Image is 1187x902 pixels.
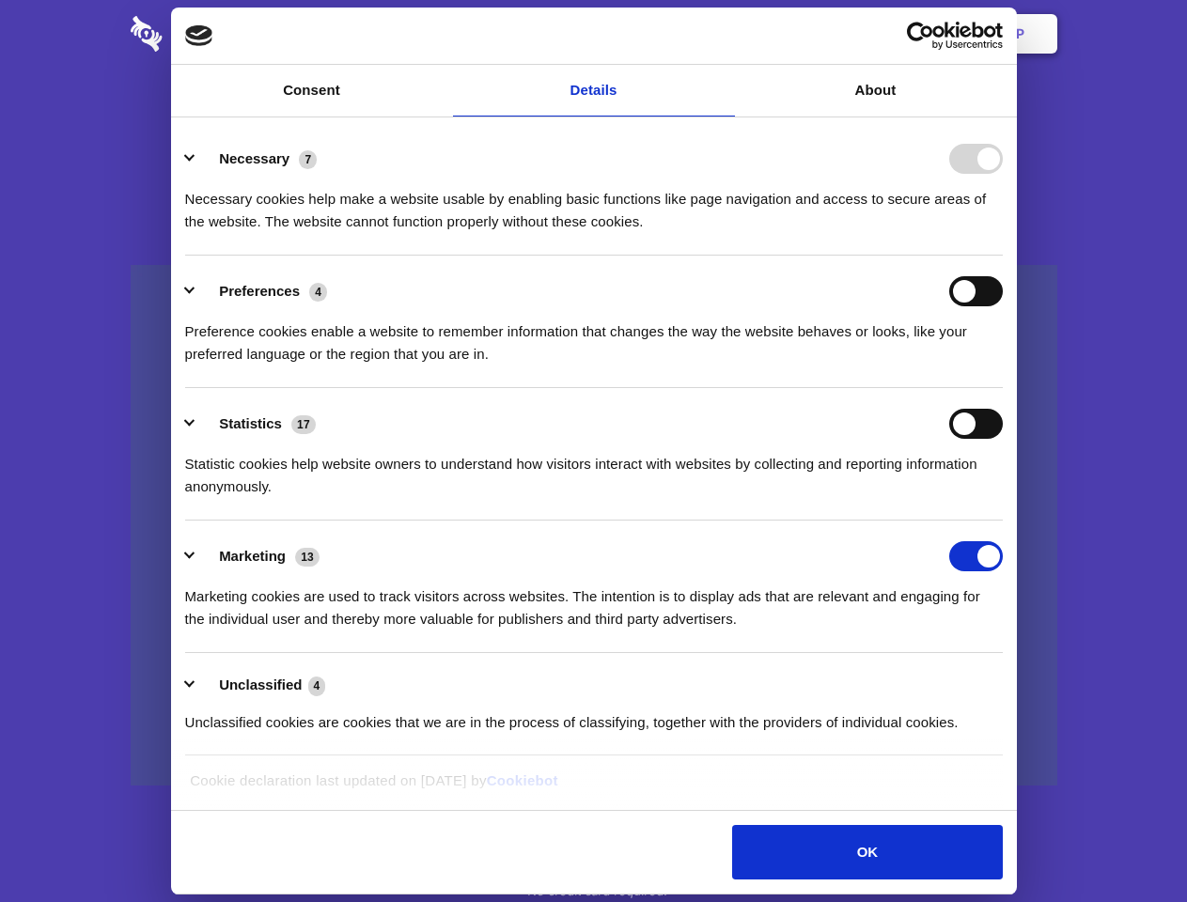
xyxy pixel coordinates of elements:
img: logo [185,25,213,46]
a: Login [852,5,934,63]
span: 13 [295,548,320,567]
button: Marketing (13) [185,541,332,571]
a: Contact [762,5,849,63]
button: Preferences (4) [185,276,339,306]
span: 4 [309,283,327,302]
a: Wistia video thumbnail [131,265,1057,786]
a: About [735,65,1017,117]
iframe: Drift Widget Chat Controller [1093,808,1164,879]
button: Statistics (17) [185,409,328,439]
button: OK [732,825,1002,879]
span: 4 [308,676,326,695]
h4: Auto-redaction of sensitive data, encrypted data sharing and self-destructing private chats. Shar... [131,171,1057,233]
div: Statistic cookies help website owners to understand how visitors interact with websites by collec... [185,439,1003,498]
span: 17 [291,415,316,434]
div: Unclassified cookies are cookies that we are in the process of classifying, together with the pro... [185,697,1003,734]
div: Preference cookies enable a website to remember information that changes the way the website beha... [185,306,1003,365]
div: Marketing cookies are used to track visitors across websites. The intention is to display ads tha... [185,571,1003,630]
span: 7 [299,150,317,169]
a: Pricing [552,5,633,63]
a: Details [453,65,735,117]
label: Preferences [219,283,300,299]
a: Consent [171,65,453,117]
button: Unclassified (4) [185,674,337,697]
button: Necessary (7) [185,144,329,174]
div: Necessary cookies help make a website usable by enabling basic functions like page navigation and... [185,174,1003,233]
a: Cookiebot [487,772,558,788]
label: Marketing [219,548,286,564]
h1: Eliminate Slack Data Loss. [131,85,1057,152]
div: Cookie declaration last updated on [DATE] by [176,770,1011,806]
label: Necessary [219,150,289,166]
img: logo-wordmark-white-trans-d4663122ce5f474addd5e946df7df03e33cb6a1c49d2221995e7729f52c070b2.svg [131,16,291,52]
a: Usercentrics Cookiebot - opens in a new window [838,22,1003,50]
label: Statistics [219,415,282,431]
